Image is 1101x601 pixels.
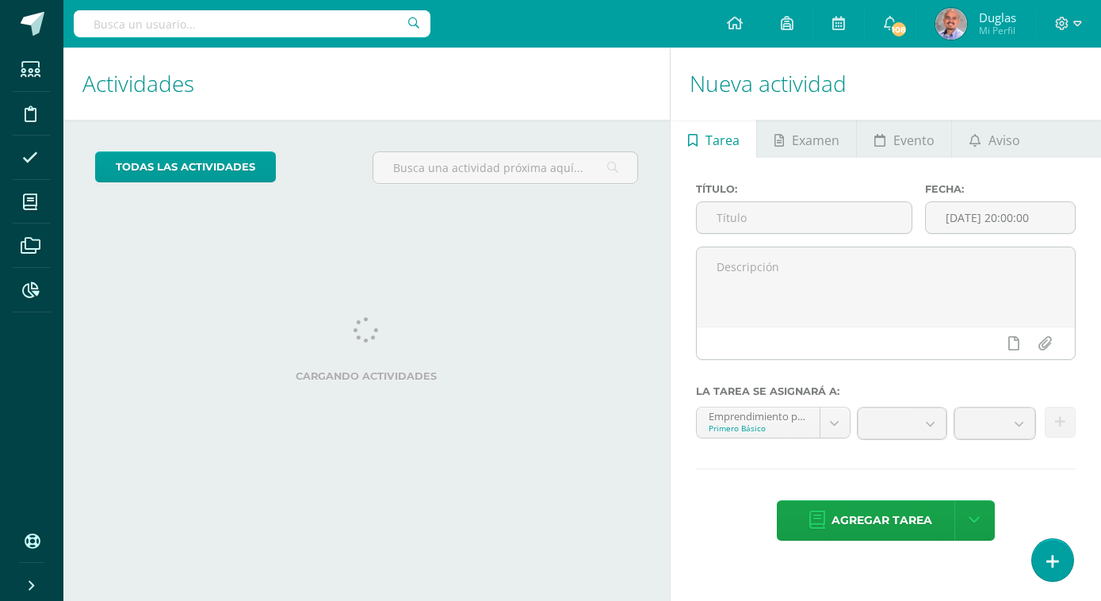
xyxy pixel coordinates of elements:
span: 108 [890,21,908,38]
label: Fecha: [925,183,1076,195]
span: Mi Perfil [979,24,1016,37]
div: Emprendimiento para la Productividad y Robótica 'A' [709,408,808,423]
label: Cargando actividades [95,370,638,382]
span: Aviso [988,121,1020,159]
label: Título: [696,183,912,195]
input: Título [697,202,912,233]
span: Evento [893,121,935,159]
a: Evento [857,120,951,158]
span: Tarea [705,121,740,159]
input: Busca un usuario... [74,10,430,37]
img: 303f0dfdc36eeea024f29b2ae9d0f183.png [935,8,967,40]
a: Examen [757,120,856,158]
a: todas las Actividades [95,151,276,182]
input: Busca una actividad próxima aquí... [373,152,637,183]
input: Fecha de entrega [926,202,1075,233]
a: Emprendimiento para la Productividad y Robótica 'A'Primero Básico [697,408,850,438]
span: Examen [792,121,839,159]
h1: Actividades [82,48,651,120]
a: Aviso [952,120,1037,158]
span: Agregar tarea [831,501,932,540]
a: Tarea [671,120,756,158]
label: La tarea se asignará a: [696,385,1076,397]
div: Primero Básico [709,423,808,434]
span: Duglas [979,10,1016,25]
h1: Nueva actividad [690,48,1082,120]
